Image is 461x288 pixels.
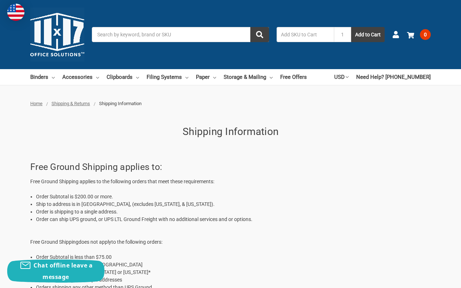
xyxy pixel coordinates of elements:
[36,253,431,261] li: Order Subtotal is less than $75.00
[7,4,24,21] img: duty and tax information for United States
[33,261,93,281] span: Chat offline leave a message
[7,260,104,283] button: Chat offline leave a message
[334,69,349,85] a: USD
[36,193,431,201] li: Order Subtotal is $200.00 or more.
[30,178,431,185] p: Free Ground Shipping applies to the following orders that meet these requirements:
[30,8,84,62] img: 11x17z.com
[30,160,431,174] h2: Free Ground Shipping applies to:
[280,69,307,85] a: Free Offers
[407,25,431,44] a: 0
[277,27,334,42] input: Add SKU to Cart
[351,27,385,42] button: Add to Cart
[62,69,99,85] a: Accessories
[30,69,55,85] a: Binders
[52,101,90,106] a: Shipping & Returns
[92,27,269,42] input: Search by keyword, brand or SKU
[36,269,431,276] li: Ship to address is within [US_STATE] or [US_STATE]*
[79,239,111,245] span: does not apply
[107,69,139,85] a: Clipboards
[30,101,42,106] a: Home
[36,261,431,269] li: Ship to address is outside [GEOGRAPHIC_DATA]
[36,216,431,223] li: Order can ship UPS ground, or UPS LTL Ground Freight with no additional services and or options.
[224,69,273,85] a: Storage & Mailing
[36,208,431,216] li: Order is shipping to a single address.
[356,69,431,85] a: Need Help? [PHONE_NUMBER]
[99,101,142,106] span: Shipping Information
[36,276,431,284] li: Order is shipping to multiple addresses
[420,29,431,40] span: 0
[196,69,216,85] a: Paper
[30,238,431,246] p: Free Ground Shipping to the following orders:
[147,69,188,85] a: Filing Systems
[36,201,431,208] li: Ship to address is in [GEOGRAPHIC_DATA], (excludes [US_STATE], & [US_STATE]).
[30,124,431,139] h1: Shipping Information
